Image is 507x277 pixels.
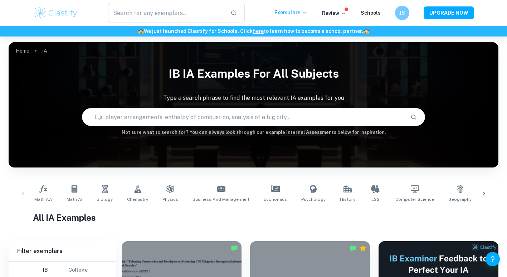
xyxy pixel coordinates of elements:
h1: IB IA examples for all subjects [9,62,498,85]
h6: JS [398,9,406,17]
button: Search [408,111,420,123]
button: UPGRADE NOW [424,6,474,19]
span: Psychology [301,196,326,203]
span: 🏫 [138,28,144,34]
a: here [253,28,264,34]
a: Home [16,46,29,56]
h6: Filter exemplars [9,241,116,261]
img: Clastify logo [33,6,79,20]
span: Computer Science [395,196,434,203]
span: History [340,196,355,203]
h1: All IA Examples [33,211,474,224]
p: Exemplars [274,9,308,16]
p: Type a search phrase to find the most relevant IA examples for you [9,94,498,102]
span: Geography [448,196,472,203]
a: Schools [361,10,381,16]
h6: We just launched Clastify for Schools. Click to learn how to become a school partner. [1,27,506,35]
span: Math AA [34,196,52,203]
button: JS [395,6,409,20]
input: E.g. player arrangements, enthalpy of combustion, analysis of a big city... [82,107,404,127]
span: Math AI [67,196,82,203]
h6: Not sure what to search for? You can always look through our example Internal Assessments below f... [9,129,498,136]
p: Review [322,9,346,17]
span: 🏫 [363,28,369,34]
span: Physics [162,196,178,203]
span: Business and Management [192,196,249,203]
span: ESS [371,196,380,203]
span: Economics [264,196,287,203]
span: Biology [97,196,113,203]
span: Chemistry [127,196,148,203]
button: Help and Feedback [486,252,500,266]
input: Search for any exemplars... [108,3,225,23]
img: Marked [231,245,238,252]
p: IA [42,47,47,55]
div: Premium [359,245,366,252]
img: Marked [349,245,356,252]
